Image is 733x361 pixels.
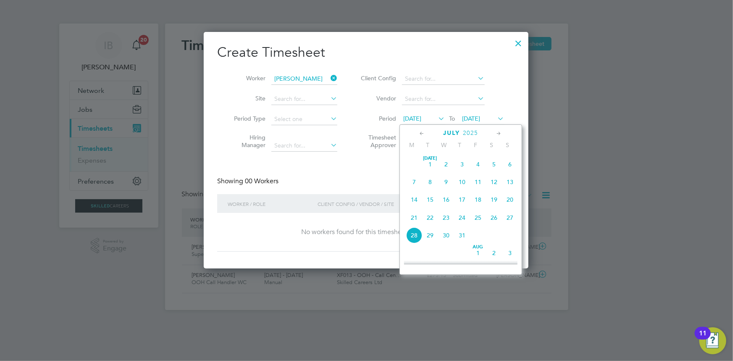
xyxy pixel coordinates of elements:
[436,141,452,149] span: W
[699,333,707,344] div: 11
[271,113,337,125] input: Select one
[226,228,507,237] div: No workers found for this timesheet period.
[502,192,518,208] span: 20
[271,73,337,85] input: Search for...
[358,95,396,102] label: Vendor
[486,245,502,261] span: 2
[502,210,518,226] span: 27
[452,141,468,149] span: T
[271,93,337,105] input: Search for...
[358,115,396,122] label: Period
[226,194,315,213] div: Worker / Role
[438,227,454,243] span: 30
[245,177,278,185] span: 00 Workers
[438,210,454,226] span: 23
[462,115,481,122] span: [DATE]
[217,44,515,61] h2: Create Timesheet
[422,156,438,172] span: 1
[454,227,470,243] span: 31
[454,156,470,172] span: 3
[271,140,337,152] input: Search for...
[228,134,265,149] label: Hiring Manager
[438,156,454,172] span: 2
[443,129,460,137] span: July
[486,192,502,208] span: 19
[438,192,454,208] span: 16
[422,210,438,226] span: 22
[406,192,422,208] span: 14
[463,129,478,137] span: 2025
[502,174,518,190] span: 13
[420,141,436,149] span: T
[454,174,470,190] span: 10
[422,174,438,190] span: 8
[406,210,422,226] span: 21
[403,115,421,122] span: [DATE]
[358,74,396,82] label: Client Config
[454,210,470,226] span: 24
[470,245,486,261] span: 1
[402,73,485,85] input: Search for...
[454,192,470,208] span: 17
[406,174,422,190] span: 7
[447,113,458,124] span: To
[358,134,396,149] label: Timesheet Approver
[699,327,726,354] button: Open Resource Center, 11 new notifications
[406,227,422,243] span: 28
[438,174,454,190] span: 9
[502,156,518,172] span: 6
[470,174,486,190] span: 11
[315,194,450,213] div: Client Config / Vendor / Site
[228,95,265,102] label: Site
[404,141,420,149] span: M
[422,192,438,208] span: 15
[470,245,486,249] span: Aug
[484,141,500,149] span: S
[422,156,438,161] span: [DATE]
[500,141,516,149] span: S
[402,93,485,105] input: Search for...
[486,174,502,190] span: 12
[468,141,484,149] span: F
[217,177,280,186] div: Showing
[422,227,438,243] span: 29
[502,245,518,261] span: 3
[470,156,486,172] span: 4
[228,115,265,122] label: Period Type
[470,210,486,226] span: 25
[486,210,502,226] span: 26
[228,74,265,82] label: Worker
[470,192,486,208] span: 18
[486,156,502,172] span: 5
